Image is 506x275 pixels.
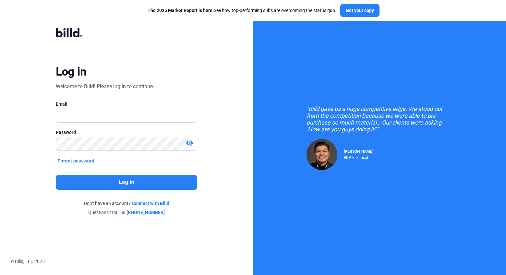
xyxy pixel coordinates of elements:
[132,200,169,207] a: Connect with Billd
[56,157,97,164] button: Forgot password
[56,209,198,216] div: Questions? Call us
[344,149,373,154] span: [PERSON_NAME]
[56,83,154,90] div: Welcome to Billd! Please log in to continue.
[186,139,194,147] mat-icon: visibility_off
[126,209,165,216] a: [PHONE_NUMBER]
[307,105,452,133] div: "Billd gave us a huge competitive edge. We stood out from the competition because we were able to...
[56,129,198,136] div: Password
[56,200,198,207] div: Don't have an account?
[148,7,336,14] div: See how top-performing subs are overcoming the status quo.
[56,175,198,190] button: Log in
[56,65,87,79] div: Log in
[148,8,214,13] span: The 2025 Market Report is here:
[344,154,373,160] div: RDP Electrical
[340,4,379,17] button: Get your copy
[307,139,337,170] img: Raul Pacheco
[56,101,198,107] div: Email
